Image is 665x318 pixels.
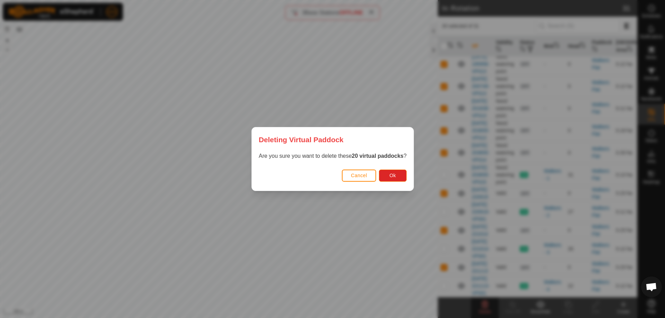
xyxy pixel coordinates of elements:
[641,276,662,297] div: Open chat
[259,153,407,159] span: Are you sure you want to delete these ?
[352,153,403,159] strong: 20 virtual paddocks
[351,173,367,178] span: Cancel
[259,134,344,145] span: Deleting Virtual Paddock
[342,170,376,182] button: Cancel
[379,170,406,182] button: Ok
[389,173,396,178] span: Ok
